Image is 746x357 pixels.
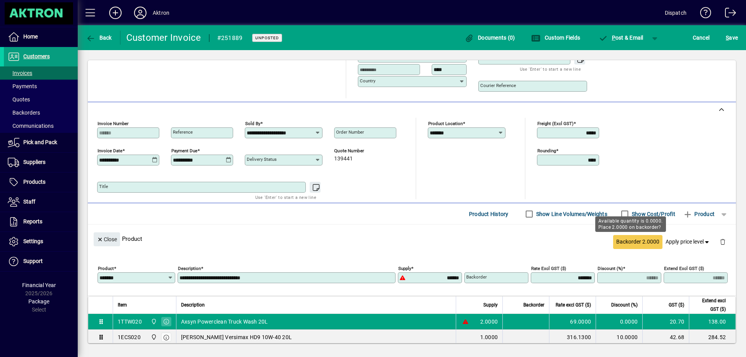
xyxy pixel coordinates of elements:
span: Package [28,298,49,305]
span: Cancel [693,31,710,44]
mat-label: Backorder [466,274,487,280]
span: P [612,35,615,41]
a: Home [4,27,78,47]
span: Invoices [8,70,32,76]
div: Customer Invoice [126,31,201,44]
span: Communications [8,123,54,129]
span: Discount (%) [611,301,638,309]
label: Show Line Volumes/Weights [535,210,607,218]
span: Item [118,301,127,309]
span: Reports [23,218,42,225]
button: Post & Email [594,31,647,45]
button: Save [724,31,740,45]
mat-label: Product location [428,121,463,126]
mat-label: Country [360,78,375,84]
div: Dispatch [665,7,687,19]
mat-label: Description [178,266,201,271]
span: Quote number [334,148,381,153]
span: GST ($) [669,301,684,309]
a: Knowledge Base [694,2,711,27]
label: Show Cost/Profit [630,210,675,218]
a: Logout [719,2,736,27]
span: ost & Email [598,35,643,41]
mat-label: Extend excl GST ($) [664,266,704,271]
div: 316.1300 [554,333,591,341]
span: Payments [8,83,37,89]
a: Support [4,252,78,271]
td: 20.70 [642,314,689,329]
span: Pick and Pack [23,139,57,145]
button: Back [84,31,114,45]
span: S [726,35,729,41]
mat-hint: Use 'Enter' to start a new line [255,193,316,202]
span: Backorders [8,110,40,116]
span: Financial Year [22,282,56,288]
a: Quotes [4,93,78,106]
mat-label: Title [99,184,108,189]
a: Reports [4,212,78,232]
span: Suppliers [23,159,45,165]
button: Documents (0) [463,31,517,45]
a: Pick and Pack [4,133,78,152]
span: Unposted [255,35,279,40]
mat-label: Delivery status [247,157,277,162]
span: Backorder 2.0000 [616,238,659,246]
mat-label: Freight (excl GST) [537,121,573,126]
div: 69.0000 [554,318,591,326]
mat-label: Courier Reference [480,83,516,88]
a: Staff [4,192,78,212]
button: Close [94,232,120,246]
mat-label: Rounding [537,148,556,153]
a: Products [4,172,78,192]
mat-label: Discount (%) [598,266,623,271]
mat-label: Invoice number [98,121,129,126]
mat-label: Rate excl GST ($) [531,266,566,271]
td: 0.0000 [596,314,642,329]
button: Apply price level [662,235,714,249]
div: Aktron [153,7,169,19]
div: Product [88,225,736,253]
span: Central [149,317,158,326]
span: Settings [23,238,43,244]
span: Central [149,333,158,341]
span: 139441 [334,156,353,162]
mat-label: Invoice date [98,148,122,153]
span: 1.0000 [480,333,498,341]
span: ave [726,31,738,44]
a: Communications [4,119,78,132]
span: Backorder [523,301,544,309]
mat-label: Product [98,266,114,271]
mat-label: Supply [398,266,411,271]
app-page-header-button: Delete [713,238,732,245]
td: 138.00 [689,314,736,329]
span: Product History [469,208,509,220]
span: Quotes [8,96,30,103]
a: Suppliers [4,153,78,172]
span: Staff [23,199,35,205]
span: Documents (0) [465,35,515,41]
mat-label: Order number [336,129,364,135]
span: Close [97,233,117,246]
td: 42.68 [642,329,689,345]
td: 284.52 [689,329,736,345]
td: 10.0000 [596,329,642,345]
span: Description [181,301,205,309]
span: Back [86,35,112,41]
a: Invoices [4,66,78,80]
button: Product History [466,207,512,221]
span: Custom Fields [531,35,580,41]
mat-label: Payment due [171,148,197,153]
a: Payments [4,80,78,93]
button: Profile [128,6,153,20]
span: Support [23,258,43,264]
span: Rate excl GST ($) [556,301,591,309]
mat-label: Reference [173,129,193,135]
span: Home [23,33,38,40]
span: Product [683,208,715,220]
span: Axsyn Powerclean Truck Wash 20L [181,318,268,326]
a: Backorders [4,106,78,119]
button: Cancel [691,31,712,45]
button: Add [103,6,128,20]
div: Available quantity is 0.0000. Place 2.0000 on backorder? [595,216,666,232]
span: 2.0000 [480,318,498,326]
